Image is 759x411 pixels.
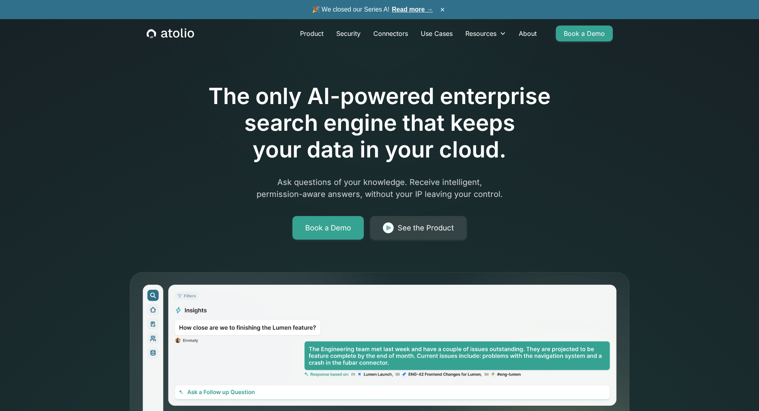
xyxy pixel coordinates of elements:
[512,26,543,41] a: About
[312,5,433,14] span: 🎉 We closed our Series A!
[294,26,330,41] a: Product
[330,26,367,41] a: Security
[414,26,459,41] a: Use Cases
[367,26,414,41] a: Connectors
[459,26,512,41] div: Resources
[147,28,194,39] a: home
[370,216,467,240] a: See the Product
[176,83,584,163] h1: The only AI-powered enterprise search engine that keeps your data in your cloud.
[398,222,454,234] div: See the Product
[227,176,533,200] p: Ask questions of your knowledge. Receive intelligent, permission-aware answers, without your IP l...
[556,26,613,41] a: Book a Demo
[392,6,433,13] a: Read more →
[292,216,364,240] a: Book a Demo
[438,5,447,14] button: ×
[465,29,496,38] div: Resources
